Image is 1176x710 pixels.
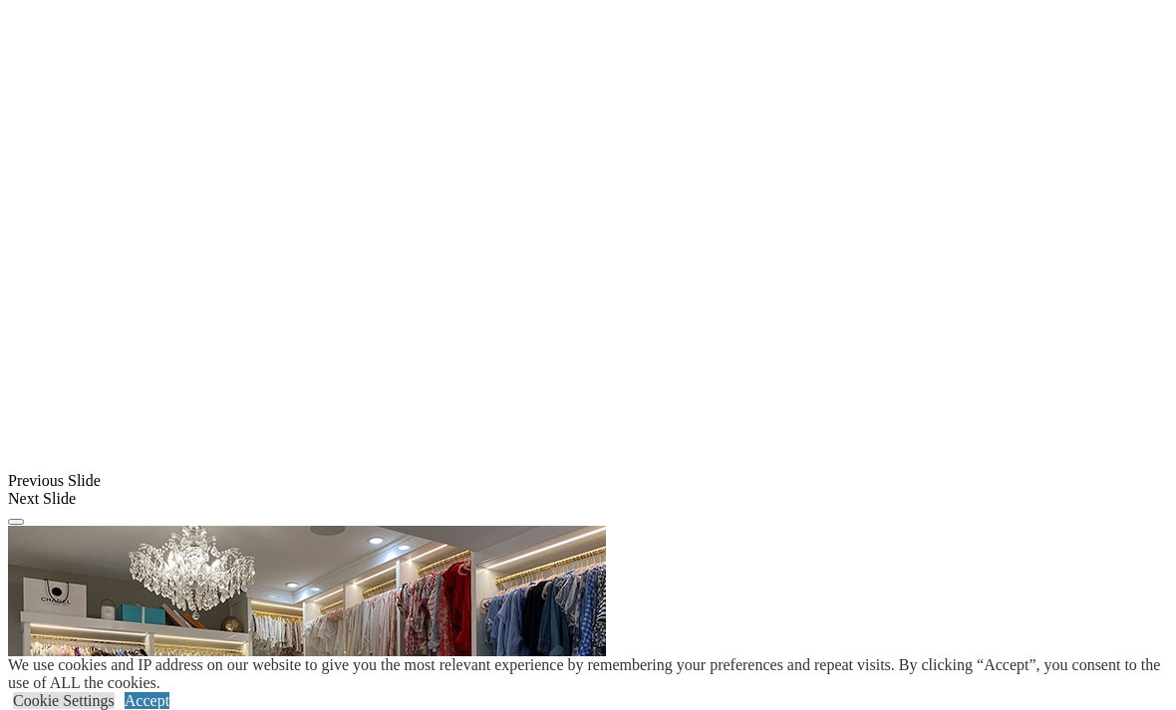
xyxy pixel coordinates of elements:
div: We use cookies and IP address on our website to give you the most relevant experience by remember... [8,656,1176,692]
a: Cookie Settings [13,692,115,709]
div: Next Slide [8,490,1168,508]
button: Click here to pause slide show [8,519,24,525]
div: Previous Slide [8,472,1168,490]
a: Accept [125,692,169,709]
